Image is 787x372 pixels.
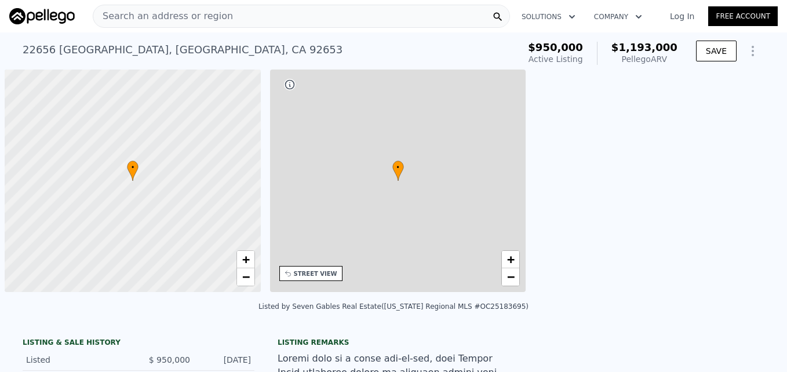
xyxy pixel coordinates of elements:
[242,252,249,267] span: +
[507,269,515,284] span: −
[708,6,778,26] a: Free Account
[741,39,764,63] button: Show Options
[23,338,254,349] div: LISTING & SALE HISTORY
[237,251,254,268] a: Zoom in
[278,338,509,347] div: Listing remarks
[127,161,139,181] div: •
[585,6,651,27] button: Company
[127,162,139,173] span: •
[9,8,75,24] img: Pellego
[392,161,404,181] div: •
[502,251,519,268] a: Zoom in
[23,42,343,58] div: 22656 [GEOGRAPHIC_DATA] , [GEOGRAPHIC_DATA] , CA 92653
[529,54,583,64] span: Active Listing
[258,302,529,311] div: Listed by Seven Gables Real Estate ([US_STATE] Regional MLS #OC25183695)
[528,41,583,53] span: $950,000
[512,6,585,27] button: Solutions
[149,355,190,364] span: $ 950,000
[26,354,129,366] div: Listed
[696,41,737,61] button: SAVE
[656,10,708,22] a: Log In
[237,268,254,286] a: Zoom out
[294,269,337,278] div: STREET VIEW
[611,41,677,53] span: $1,193,000
[199,354,251,366] div: [DATE]
[611,53,677,65] div: Pellego ARV
[242,269,249,284] span: −
[392,162,404,173] span: •
[507,252,515,267] span: +
[93,9,233,23] span: Search an address or region
[502,268,519,286] a: Zoom out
